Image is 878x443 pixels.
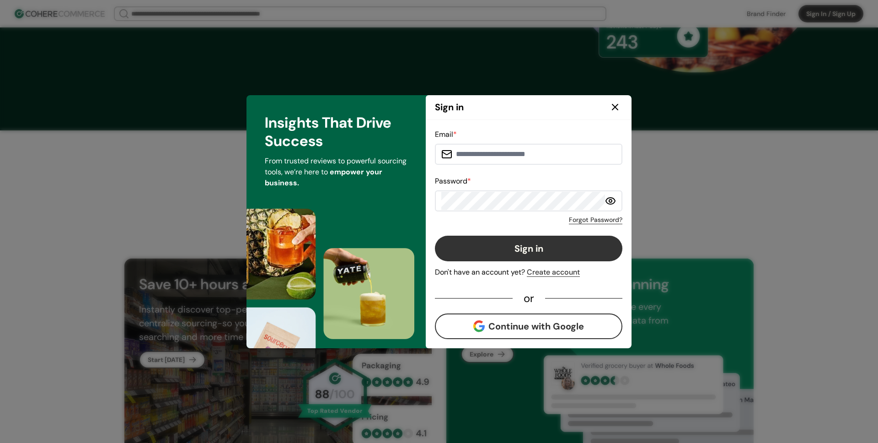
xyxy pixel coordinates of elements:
[569,215,622,225] a: Forgot Password?
[527,267,580,278] div: Create account
[435,236,622,261] button: Sign in
[265,167,382,188] span: empower your business.
[513,294,545,303] div: or
[435,267,622,278] div: Don't have an account yet?
[435,176,471,186] label: Password
[265,156,407,189] p: From trusted reviews to powerful sourcing tools, we’re here to
[435,313,622,339] button: Continue with Google
[435,130,457,139] label: Email
[265,113,407,150] h3: Insights That Drive Success
[435,100,464,114] h2: Sign in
